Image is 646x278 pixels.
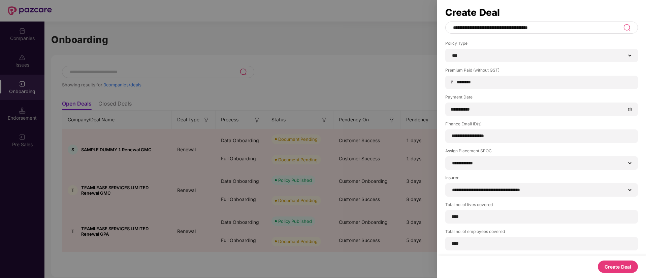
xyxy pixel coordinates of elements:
[623,24,631,32] img: svg+xml;base64,PHN2ZyB3aWR0aD0iMjQiIGhlaWdodD0iMjUiIHZpZXdCb3g9IjAgMCAyNCAyNSIgZmlsbD0ibm9uZSIgeG...
[445,40,638,49] label: Policy Type
[451,79,456,85] span: ₹
[445,175,638,183] label: Insurer
[445,121,638,129] label: Finance Email ID(s)
[445,94,638,103] label: Payment Date
[598,261,638,273] button: Create Deal
[445,202,638,210] label: Total no. of lives covered
[445,67,638,76] label: Premium Paid (without GST)
[445,229,638,237] label: Total no. of employees covered
[445,9,638,16] div: Create Deal
[445,148,638,156] label: Assign Placement SPOC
